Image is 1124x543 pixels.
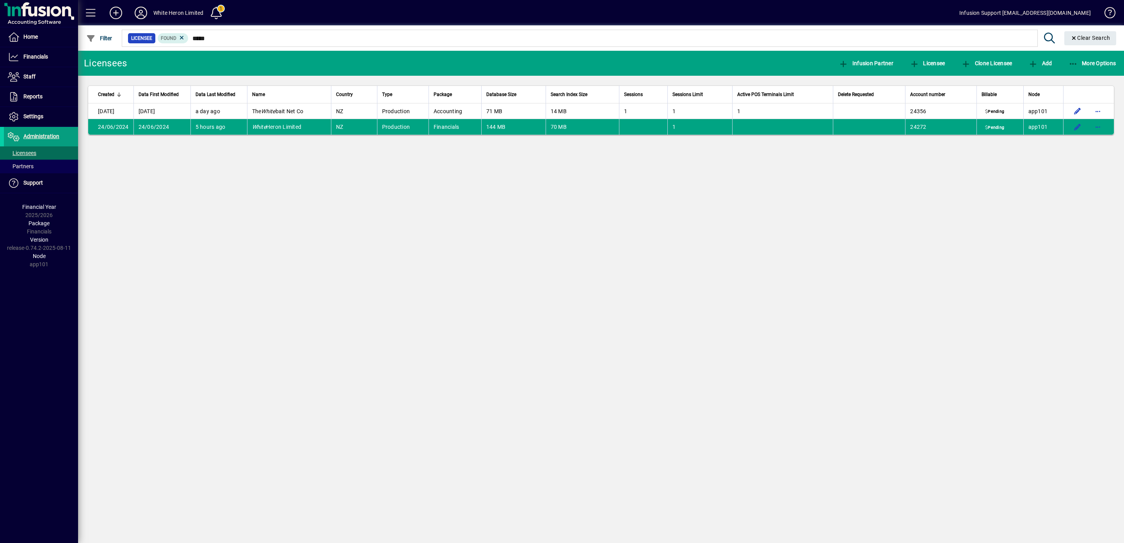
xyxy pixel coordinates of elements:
[982,90,1019,99] div: Billable
[4,87,78,107] a: Reports
[139,90,179,99] span: Data First Modified
[88,103,133,119] td: [DATE]
[377,103,429,119] td: Production
[908,56,947,70] button: Licensee
[382,90,424,99] div: Type
[252,90,326,99] div: Name
[434,90,452,99] span: Package
[252,124,266,130] em: White
[1026,56,1054,70] button: Add
[959,56,1014,70] button: Clone Licensee
[336,90,372,99] div: Country
[23,73,36,80] span: Staff
[838,90,874,99] span: Delete Requested
[837,56,895,70] button: Infusion Partner
[252,124,302,130] span: Heron Limited
[624,90,663,99] div: Sessions
[4,67,78,87] a: Staff
[4,107,78,126] a: Settings
[1028,90,1040,99] span: Node
[1069,60,1116,66] span: More Options
[667,103,732,119] td: 1
[910,90,945,99] span: Account number
[23,53,48,60] span: Financials
[546,103,619,119] td: 14 MB
[672,90,727,99] div: Sessions Limit
[30,237,48,243] span: Version
[910,90,971,99] div: Account number
[252,90,265,99] span: Name
[905,103,976,119] td: 24356
[190,103,247,119] td: a day ago
[4,173,78,193] a: Support
[86,35,112,41] span: Filter
[331,103,377,119] td: NZ
[8,163,34,169] span: Partners
[619,103,668,119] td: 1
[624,90,643,99] span: Sessions
[128,6,153,20] button: Profile
[1092,105,1104,118] button: More options
[139,90,186,99] div: Data First Modified
[252,108,304,114] span: The bait Net Co
[1092,121,1104,133] button: More options
[839,60,893,66] span: Infusion Partner
[336,90,353,99] span: Country
[4,27,78,47] a: Home
[1099,2,1114,27] a: Knowledge Base
[1064,31,1117,45] button: Clear
[133,119,190,135] td: 24/06/2024
[982,90,997,99] span: Billable
[33,253,46,259] span: Node
[429,119,481,135] td: Financials
[377,119,429,135] td: Production
[434,90,477,99] div: Package
[1071,105,1084,118] button: Edit
[983,125,1006,131] span: Pending
[4,160,78,173] a: Partners
[961,60,1012,66] span: Clone Licensee
[23,180,43,186] span: Support
[131,34,152,42] span: Licensee
[1028,90,1058,99] div: Node
[196,90,235,99] span: Data Last Modified
[28,220,50,226] span: Package
[22,204,56,210] span: Financial Year
[737,90,794,99] span: Active POS Terminals Limit
[23,93,43,100] span: Reports
[551,90,614,99] div: Search Index Size
[905,119,976,135] td: 24272
[196,90,242,99] div: Data Last Modified
[667,119,732,135] td: 1
[158,33,189,43] mat-chip: Found Status: Found
[84,57,127,69] div: Licensees
[23,133,59,139] span: Administration
[161,36,176,41] span: Found
[23,113,43,119] span: Settings
[1071,35,1110,41] span: Clear Search
[486,90,541,99] div: Database Size
[4,146,78,160] a: Licensees
[481,103,546,119] td: 71 MB
[551,90,587,99] span: Search Index Size
[959,7,1091,19] div: Infusion Support [EMAIL_ADDRESS][DOMAIN_NAME]
[98,90,129,99] div: Created
[732,103,833,119] td: 1
[910,60,945,66] span: Licensee
[1028,60,1052,66] span: Add
[261,108,275,114] em: White
[1071,121,1084,133] button: Edit
[133,103,190,119] td: [DATE]
[98,90,114,99] span: Created
[672,90,703,99] span: Sessions Limit
[838,90,900,99] div: Delete Requested
[382,90,392,99] span: Type
[8,150,36,156] span: Licensees
[23,34,38,40] span: Home
[190,119,247,135] td: 5 hours ago
[88,119,133,135] td: 24/06/2024
[153,7,203,19] div: White Heron Limited
[331,119,377,135] td: NZ
[4,47,78,67] a: Financials
[481,119,546,135] td: 144 MB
